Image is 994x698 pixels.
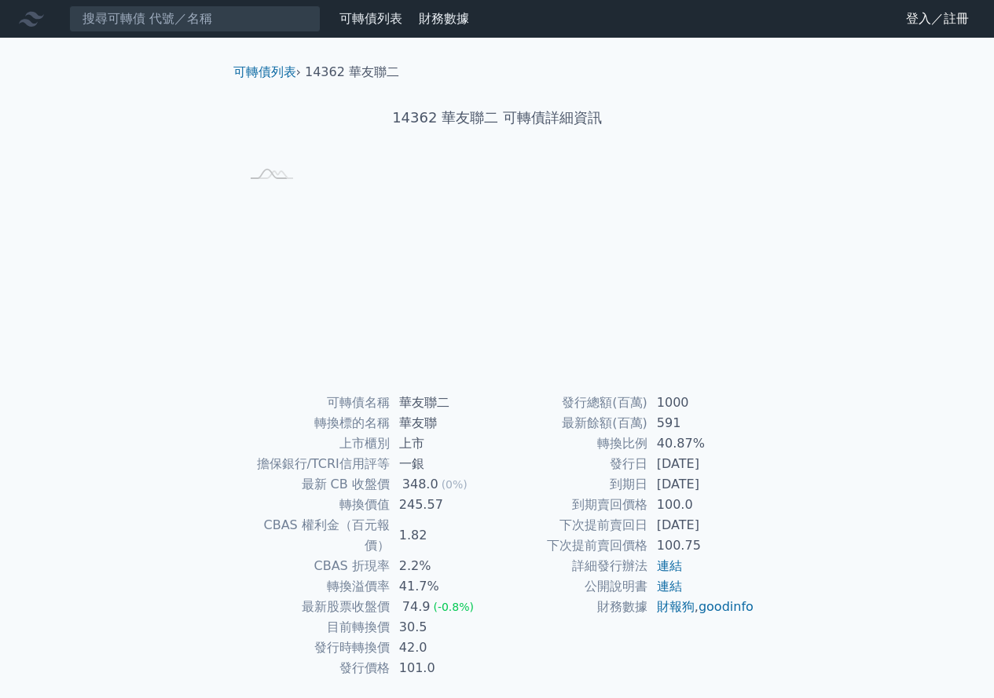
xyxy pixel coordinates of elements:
[657,579,682,594] a: 連結
[390,413,497,433] td: 華友聯
[647,433,755,454] td: 40.87%
[699,599,754,614] a: goodinfo
[497,393,647,413] td: 發行總額(百萬)
[240,576,390,597] td: 轉換溢價率
[657,599,695,614] a: 財報狗
[221,107,774,129] h1: 14362 華友聯二 可轉債詳細資訊
[390,454,497,474] td: 一銀
[240,474,390,495] td: 最新 CB 收盤價
[240,393,390,413] td: 可轉債名稱
[497,454,647,474] td: 發行日
[390,617,497,638] td: 30.5
[497,556,647,576] td: 詳細發行辦法
[240,556,390,576] td: CBAS 折現率
[497,474,647,495] td: 到期日
[497,597,647,617] td: 財務數據
[647,535,755,556] td: 100.75
[399,597,434,617] div: 74.9
[240,515,390,556] td: CBAS 權利金（百元報價）
[647,495,755,515] td: 100.0
[390,576,497,597] td: 41.7%
[390,495,497,515] td: 245.57
[233,64,296,79] a: 可轉債列表
[497,576,647,597] td: 公開說明書
[657,558,682,573] a: 連結
[647,413,755,433] td: 591
[240,433,390,454] td: 上市櫃別
[390,658,497,678] td: 101.0
[390,393,497,413] td: 華友聯二
[433,601,474,613] span: (-0.8%)
[442,478,468,491] span: (0%)
[390,638,497,658] td: 42.0
[893,6,981,31] a: 登入／註冊
[647,474,755,495] td: [DATE]
[240,658,390,678] td: 發行價格
[69,5,321,32] input: 搜尋可轉債 代號／名稱
[390,433,497,454] td: 上市
[390,556,497,576] td: 2.2%
[497,495,647,515] td: 到期賣回價格
[240,495,390,515] td: 轉換價值
[240,638,390,658] td: 發行時轉換價
[647,597,755,617] td: ,
[240,597,390,617] td: 最新股票收盤價
[240,413,390,433] td: 轉換標的名稱
[497,535,647,556] td: 下次提前賣回價格
[497,515,647,535] td: 下次提前賣回日
[339,11,402,26] a: 可轉債列表
[240,617,390,638] td: 目前轉換價
[390,515,497,556] td: 1.82
[419,11,469,26] a: 財務數據
[647,515,755,535] td: [DATE]
[399,474,442,495] div: 348.0
[233,63,301,82] li: ›
[647,454,755,474] td: [DATE]
[240,454,390,474] td: 擔保銀行/TCRI信用評等
[647,393,755,413] td: 1000
[497,433,647,454] td: 轉換比例
[497,413,647,433] td: 最新餘額(百萬)
[305,63,399,82] li: 14362 華友聯二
